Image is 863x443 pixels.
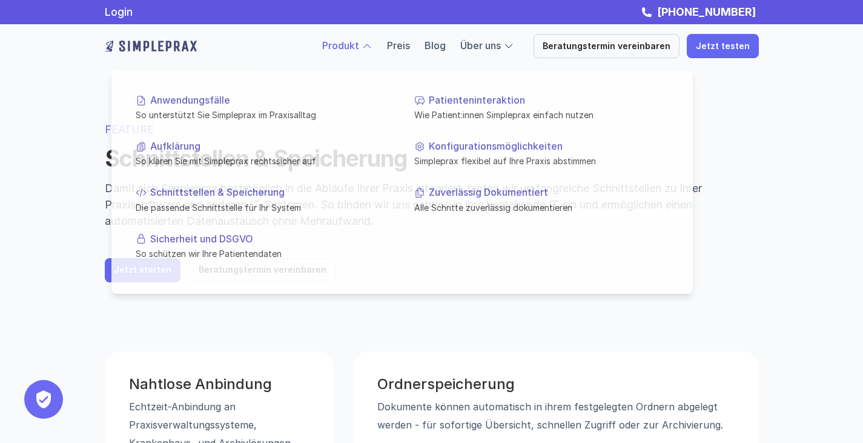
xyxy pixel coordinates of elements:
[657,5,756,18] strong: [PHONE_NUMBER]
[654,5,759,18] a: [PHONE_NUMBER]
[414,201,669,213] p: Alle Schritte zuverlässig dokumentieren
[136,201,390,213] p: Die passende Schnittstelle für Ihr System
[414,108,669,121] p: Wie Patient:innen Simpleprax einfach nutzen
[126,131,400,177] a: AufklärungSo klären Sie mit Simpleprax rechtssicher auf
[150,233,390,244] p: Sicherheit und DSGVO
[150,187,390,198] p: Schnittstellen & Speicherung
[105,121,759,138] p: FEATURE
[387,39,410,52] a: Preis
[129,376,309,393] h3: Nahtlose Anbindung
[105,5,133,18] a: Login
[105,145,759,173] h1: Schnittstellen & Speicherung
[543,41,670,52] p: Beratungstermin vereinbaren
[405,131,678,177] a: KonfigurationsmöglichkeitenSimpleprax flexibel auf Ihre Praxis abstimmen
[405,177,678,223] a: Zuverlässig DokumentiertAlle Schritte zuverlässig dokumentieren
[429,141,669,152] p: Konfigurationsmöglichkeiten
[150,95,390,106] p: Anwendungsfälle
[126,85,400,131] a: AnwendungsfälleSo unterstützt Sie Simpleprax im Praxisalltag
[150,141,390,152] p: Aufklärung
[425,39,446,52] a: Blog
[126,177,400,223] a: Schnittstellen & SpeicherungDie passende Schnittstelle für Ihr System
[377,398,735,434] p: Dokumente können automatisch in ihrem festgelegten Ordnern abgelegt werden - für sofortige Übersi...
[534,34,679,58] a: Beratungstermin vereinbaren
[105,180,759,229] p: Damit sich Simpleprax bestmöglich in die Abläufe Ihrer Praxis integriert, bieten wir umfangreiche...
[126,223,400,269] a: Sicherheit und DSGVOSo schützen wir Ihre Patientendaten
[429,95,669,106] p: Patienteninteraktion
[414,155,669,167] p: Simpleprax flexibel auf Ihre Praxis abstimmen
[136,247,390,260] p: So schützen wir Ihre Patientendaten
[405,85,678,131] a: PatienteninteraktionWie Patient:innen Simpleprax einfach nutzen
[322,39,359,52] a: Produkt
[105,258,180,282] a: Jetzt starten
[460,39,501,52] a: Über uns
[687,34,759,58] a: Jetzt testen
[429,187,669,198] p: Zuverlässig Dokumentiert
[377,376,735,393] h3: Ordnerspeicherung
[136,108,390,121] p: So unterstützt Sie Simpleprax im Praxisalltag
[696,41,750,52] p: Jetzt testen
[136,155,390,167] p: So klären Sie mit Simpleprax rechtssicher auf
